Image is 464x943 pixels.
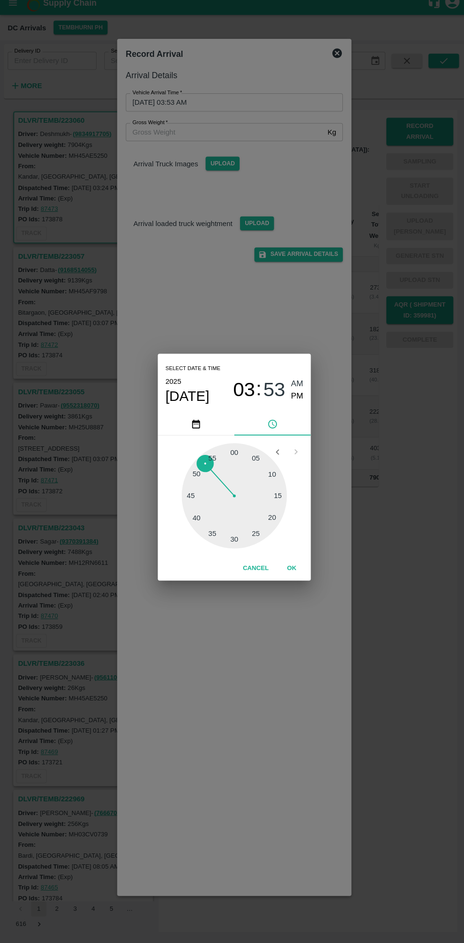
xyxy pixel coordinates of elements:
button: pick date [156,417,232,440]
span: Select date & time [164,367,218,381]
button: 2025 [164,381,179,393]
button: Cancel [237,563,270,580]
button: AM [288,383,301,396]
button: [DATE] [164,393,207,410]
button: Open previous view [266,447,284,465]
span: 03 [231,384,253,407]
span: : [253,383,259,408]
button: PM [288,395,301,408]
button: pick time [232,417,308,440]
span: 53 [261,384,283,407]
button: OK [274,563,304,580]
button: 03 [231,383,253,408]
button: 53 [261,383,283,408]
